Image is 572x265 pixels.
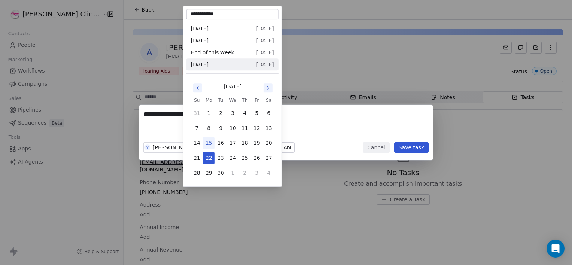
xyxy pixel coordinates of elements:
button: Go to previous month [192,83,203,93]
button: 1 [227,167,239,179]
button: 4 [239,107,251,119]
button: 8 [203,122,215,134]
button: 10 [227,122,239,134]
th: Wednesday [227,97,239,104]
button: 13 [263,122,275,134]
button: 28 [191,167,203,179]
th: Monday [203,97,215,104]
button: 6 [263,107,275,119]
button: 25 [239,152,251,164]
button: 3 [251,167,263,179]
th: Tuesday [215,97,227,104]
button: 5 [251,107,263,119]
button: 4 [263,167,275,179]
th: Sunday [191,97,203,104]
button: 15 [203,137,215,149]
th: Friday [251,97,263,104]
button: 31 [191,107,203,119]
button: 11 [239,122,251,134]
button: 12 [251,122,263,134]
button: 17 [227,137,239,149]
button: 2 [215,107,227,119]
button: 7 [191,122,203,134]
button: 27 [263,152,275,164]
span: [DATE] [256,49,274,56]
button: 26 [251,152,263,164]
button: 16 [215,137,227,149]
div: [DATE] [224,83,241,91]
span: [DATE] [256,25,274,32]
th: Thursday [239,97,251,104]
button: 9 [215,122,227,134]
button: 20 [263,137,275,149]
button: 1 [203,107,215,119]
button: Go to next month [263,83,273,93]
span: [DATE] [191,25,209,32]
span: [DATE] [256,61,274,68]
button: 22 [203,152,215,164]
button: 21 [191,152,203,164]
th: Saturday [263,97,275,104]
span: [DATE] [191,37,209,44]
span: [DATE] [191,61,209,68]
button: 2 [239,167,251,179]
button: 23 [215,152,227,164]
button: 18 [239,137,251,149]
button: 14 [191,137,203,149]
span: End of this week [191,49,234,56]
button: 30 [215,167,227,179]
button: 24 [227,152,239,164]
span: [DATE] [256,37,274,44]
button: 19 [251,137,263,149]
button: 29 [203,167,215,179]
button: 3 [227,107,239,119]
